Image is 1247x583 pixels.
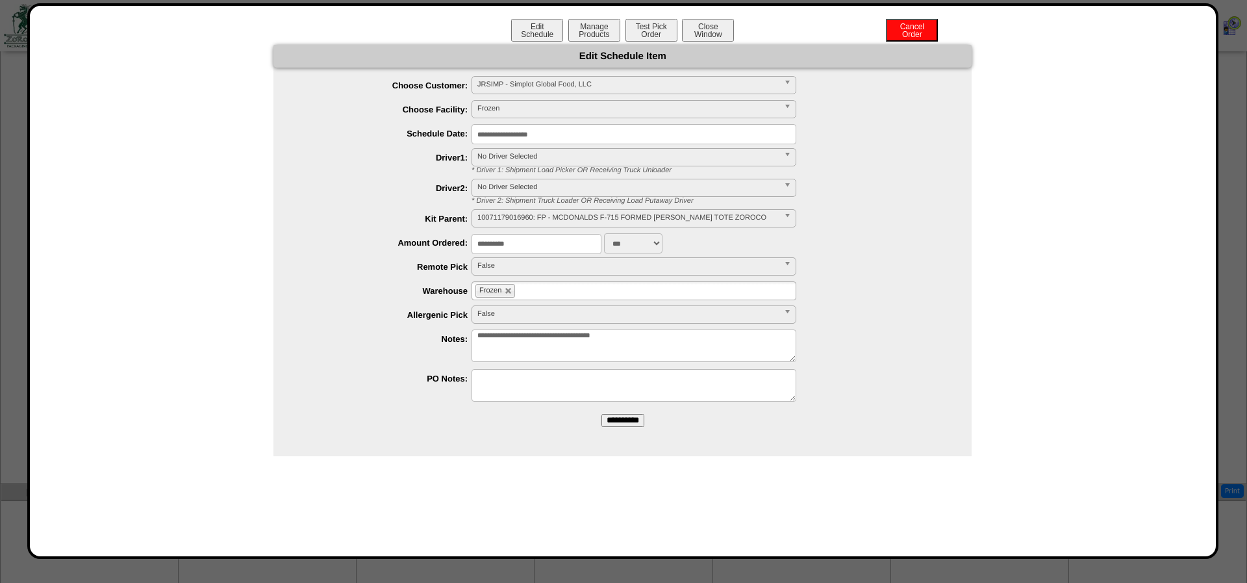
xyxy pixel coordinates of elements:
[477,149,779,164] span: No Driver Selected
[299,183,472,193] label: Driver2:
[681,29,735,39] a: CloseWindow
[299,81,472,90] label: Choose Customer:
[477,258,779,274] span: False
[511,19,563,42] button: EditSchedule
[462,166,972,174] div: * Driver 1: Shipment Load Picker OR Receiving Truck Unloader
[299,334,472,344] label: Notes:
[299,310,472,320] label: Allergenic Pick
[299,129,472,138] label: Schedule Date:
[299,214,472,224] label: Kit Parent:
[273,45,972,68] div: Edit Schedule Item
[299,374,472,383] label: PO Notes:
[299,286,472,296] label: Warehouse
[886,19,938,42] button: CancelOrder
[625,19,677,42] button: Test PickOrder
[477,306,779,322] span: False
[299,105,472,114] label: Choose Facility:
[299,153,472,162] label: Driver1:
[682,19,734,42] button: CloseWindow
[462,197,972,205] div: * Driver 2: Shipment Truck Loader OR Receiving Load Putaway Driver
[299,262,472,272] label: Remote Pick
[568,19,620,42] button: ManageProducts
[299,238,472,248] label: Amount Ordered:
[479,287,501,294] span: Frozen
[477,179,779,195] span: No Driver Selected
[477,101,779,116] span: Frozen
[477,210,779,226] span: 10071179016960: FP - MCDONALDS F-715 FORMED [PERSON_NAME] TOTE ZOROCO
[477,77,779,92] span: JRSIMP - Simplot Global Food, LLC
